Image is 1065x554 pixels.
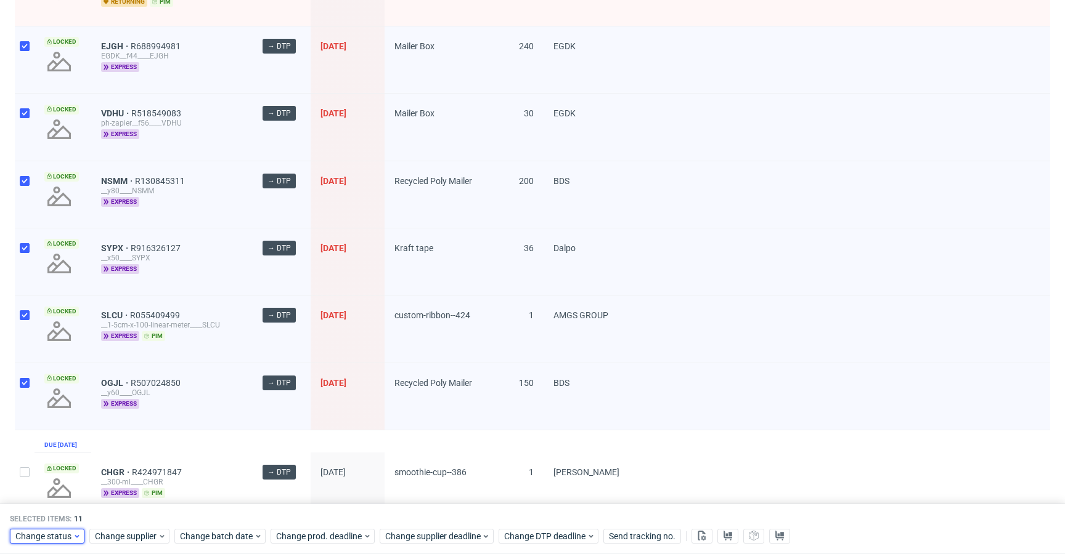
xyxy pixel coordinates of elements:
span: [DATE] [320,310,346,320]
span: Change DTP deadline [504,530,587,542]
span: Change prod. deadline [276,530,363,542]
span: [PERSON_NAME] [553,467,619,477]
div: __300-ml____CHGR [101,477,243,487]
span: Change batch date [180,530,254,542]
span: Locked [44,239,79,249]
span: [DATE] [320,243,346,253]
span: → DTP [267,41,291,52]
div: ph-zapier__f56____VDHU [101,118,243,128]
span: [DATE] [320,176,346,186]
span: 240 [519,41,534,51]
span: Locked [44,37,79,47]
a: NSMM [101,176,135,186]
span: 1 [529,310,534,320]
span: [DATE] [320,41,346,51]
span: custom-ribbon--424 [394,310,470,320]
span: → DTP [267,467,291,478]
a: R518549083 [131,108,184,118]
span: 1 [529,467,534,477]
span: Locked [44,374,79,383]
div: EGDK__f44____EJGH [101,51,243,61]
div: __1-5cm-x-100-linear-meter____SLCU [101,320,243,330]
span: smoothie-cup--386 [394,467,467,477]
div: __y60____OGJL [101,388,243,398]
span: [DATE] [320,378,346,388]
span: → DTP [267,108,291,119]
span: express [101,399,139,409]
span: Send tracking no. [609,532,675,540]
a: R916326127 [131,243,183,253]
span: EGDK [553,108,576,118]
img: no_design.png [44,47,74,76]
span: pim [142,488,165,498]
span: express [101,264,139,274]
span: Dalpo [553,243,576,253]
a: EJGH [101,41,131,51]
span: Change supplier deadline [385,530,481,542]
a: R055409499 [130,310,182,320]
span: Kraft tape [394,243,433,253]
span: Selected items: [10,514,71,524]
span: 30 [524,108,534,118]
span: express [101,129,139,139]
a: R507024850 [131,378,183,388]
span: Change status [15,530,73,542]
img: no_design.png [44,249,74,278]
span: EGDK [553,41,576,51]
span: Locked [44,464,79,473]
span: express [101,62,139,72]
span: Recycled Poly Mailer [394,378,472,388]
img: no_design.png [44,383,74,413]
span: Recycled Poly Mailer [394,176,472,186]
span: BDS [553,176,569,186]
a: VDHU [101,108,131,118]
span: AMGS GROUP [553,310,608,320]
a: OGJL [101,378,131,388]
span: Mailer Box [394,41,435,51]
a: R688994981 [131,41,183,51]
span: 11 [74,515,83,523]
span: [DATE] [320,467,346,477]
span: 150 [519,378,534,388]
span: → DTP [267,175,291,187]
a: R424971847 [132,467,184,477]
span: Locked [44,105,79,114]
span: Mailer Box [394,108,435,118]
img: no_design.png [44,182,74,211]
span: → DTP [267,377,291,388]
span: pim [142,331,165,341]
span: 200 [519,176,534,186]
span: express [101,331,139,341]
span: 36 [524,243,534,253]
img: no_design.png [44,473,74,503]
div: __x50____SYPX [101,253,243,263]
div: __y80____NSMM [101,186,243,196]
img: no_design.png [44,114,74,144]
a: SYPX [101,243,131,253]
button: Send tracking no. [603,529,681,544]
a: SLCU [101,310,130,320]
a: CHGR [101,467,132,477]
span: BDS [553,378,569,388]
span: Change supplier [95,530,158,542]
img: no_design.png [44,316,74,346]
span: → DTP [267,243,291,254]
a: R130845311 [135,176,187,186]
div: Due [DATE] [44,440,77,450]
span: Locked [44,172,79,182]
span: express [101,488,139,498]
